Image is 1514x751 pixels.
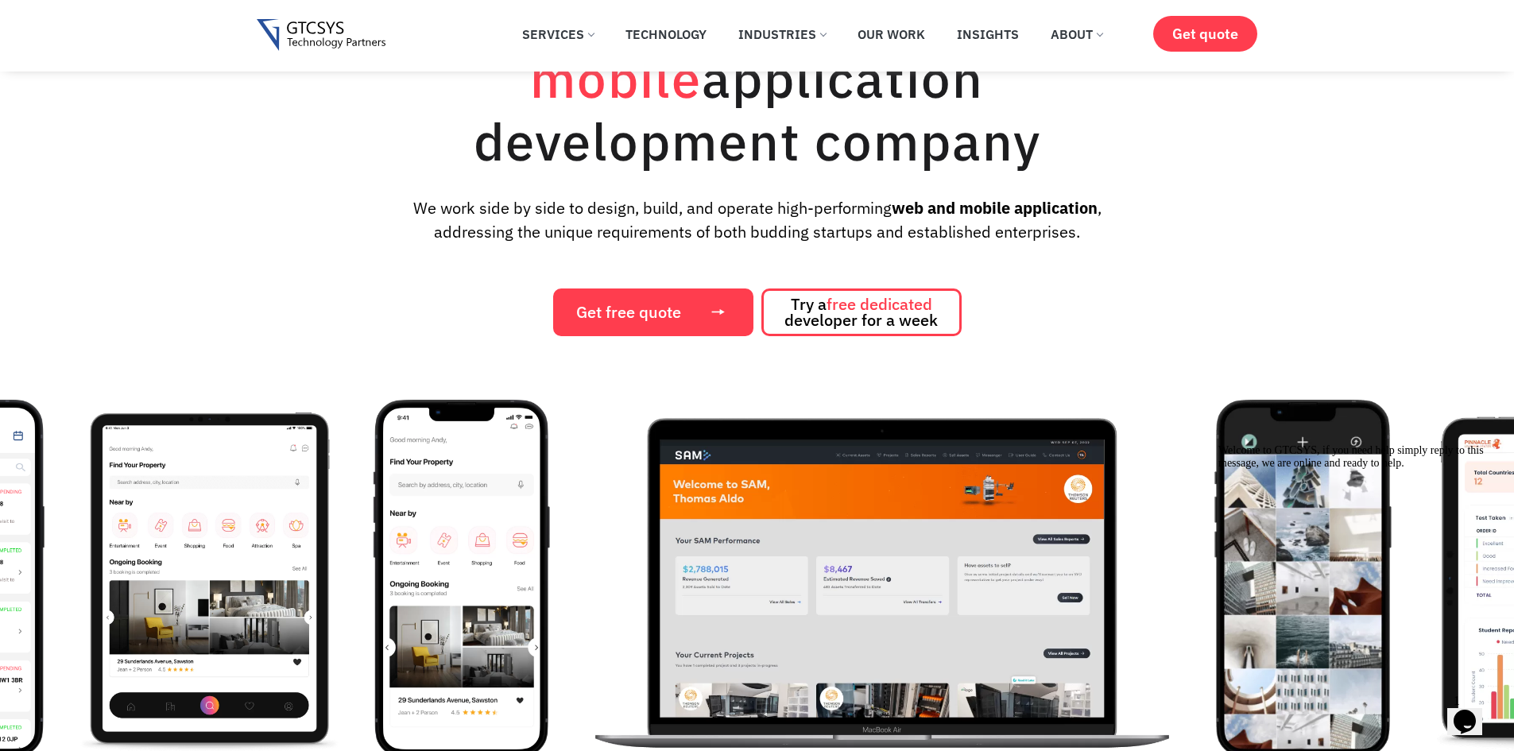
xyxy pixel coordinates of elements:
[892,197,1098,219] strong: web and mobile application
[553,288,753,336] a: Get free quote
[510,17,606,52] a: Services
[6,6,272,31] span: Welcome to GTCSYS, if you need help simply reply to this message, we are online and ready to help.
[1212,438,1498,679] iframe: chat widget
[1153,16,1257,52] a: Get quote
[846,17,937,52] a: Our Work
[1172,25,1238,42] span: Get quote
[1447,687,1498,735] iframe: chat widget
[827,293,932,315] span: free dedicated
[576,304,681,320] span: Get free quote
[6,6,292,32] div: Welcome to GTCSYS, if you need help simply reply to this message, we are online and ready to help.
[784,296,938,328] span: Try a developer for a week
[761,288,962,336] a: Try afree dedicated developer for a week
[614,17,718,52] a: Technology
[726,17,838,52] a: Industries
[1039,17,1114,52] a: About
[945,17,1031,52] a: Insights
[386,196,1127,244] p: We work side by side to design, build, and operate high-performing , addressing the unique requir...
[257,19,386,52] img: Gtcsys logo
